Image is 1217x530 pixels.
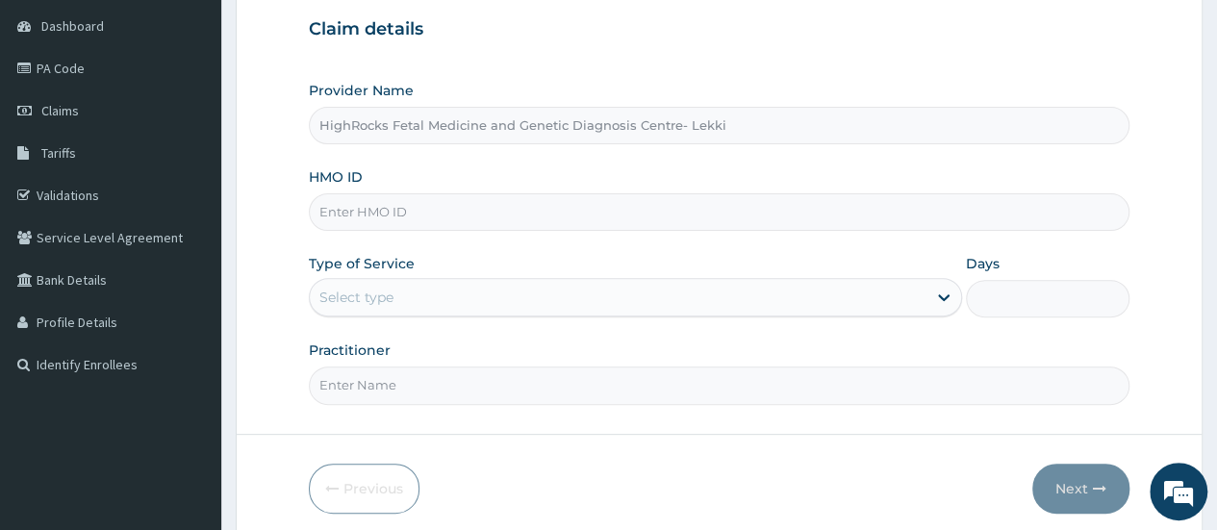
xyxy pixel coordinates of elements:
[41,17,104,35] span: Dashboard
[309,19,1129,40] h3: Claim details
[1032,464,1129,514] button: Next
[309,193,1129,231] input: Enter HMO ID
[309,254,415,273] label: Type of Service
[309,366,1129,404] input: Enter Name
[319,288,393,307] div: Select type
[41,144,76,162] span: Tariffs
[309,464,419,514] button: Previous
[309,167,363,187] label: HMO ID
[309,341,391,360] label: Practitioner
[966,254,1000,273] label: Days
[41,102,79,119] span: Claims
[309,81,414,100] label: Provider Name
